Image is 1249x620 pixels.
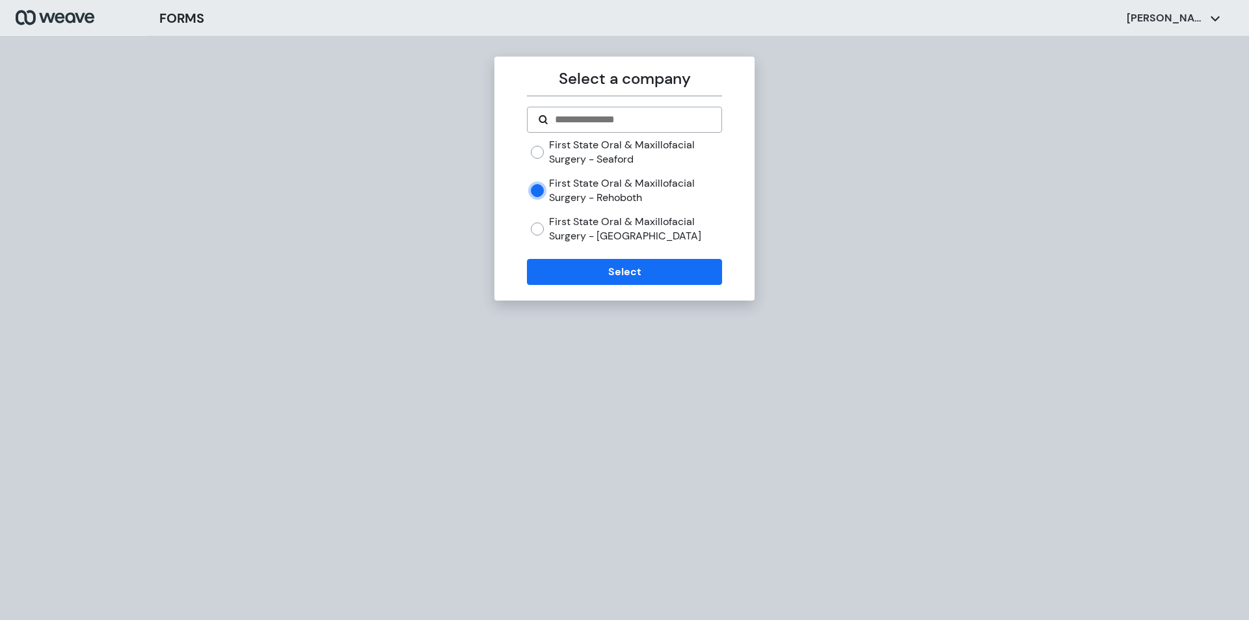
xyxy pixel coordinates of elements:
[159,8,204,28] h3: FORMS
[549,138,721,166] label: First State Oral & Maxillofacial Surgery - Seaford
[527,67,721,90] p: Select a company
[549,176,721,204] label: First State Oral & Maxillofacial Surgery - Rehoboth
[549,215,721,243] label: First State Oral & Maxillofacial Surgery - [GEOGRAPHIC_DATA]
[527,259,721,285] button: Select
[554,112,710,128] input: Search
[1127,11,1205,25] p: [PERSON_NAME]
